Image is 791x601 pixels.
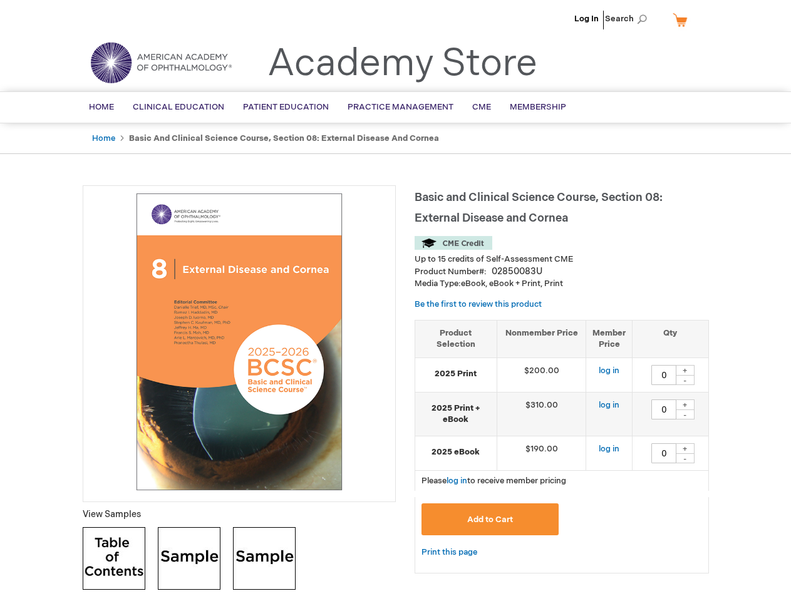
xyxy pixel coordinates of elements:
div: + [676,443,695,454]
div: - [676,453,695,463]
input: Qty [651,399,676,419]
span: Patient Education [243,102,329,112]
div: + [676,365,695,376]
span: Clinical Education [133,102,224,112]
th: Qty [633,320,708,357]
li: Up to 15 credits of Self-Assessment CME [415,254,709,265]
th: Nonmember Price [497,320,586,357]
a: Home [92,133,115,143]
span: Practice Management [348,102,453,112]
a: Be the first to review this product [415,299,542,309]
a: log in [599,400,619,410]
img: Click to view [158,527,220,590]
p: View Samples [83,508,396,521]
input: Qty [651,365,676,385]
span: Membership [510,102,566,112]
a: log in [599,366,619,376]
td: $310.00 [497,392,586,436]
a: Print this page [421,545,477,560]
a: log in [447,476,467,486]
img: Click to view [233,527,296,590]
td: $200.00 [497,357,586,392]
div: + [676,399,695,410]
div: 02850083U [492,265,542,278]
div: - [676,375,695,385]
strong: 2025 Print [421,368,490,380]
span: CME [472,102,491,112]
span: Add to Cart [467,515,513,525]
strong: 2025 Print + eBook [421,403,490,426]
button: Add to Cart [421,503,559,535]
p: eBook, eBook + Print, Print [415,278,709,290]
span: Please to receive member pricing [421,476,566,486]
a: log in [599,444,619,454]
span: Home [89,102,114,112]
a: Log In [574,14,599,24]
strong: Media Type: [415,279,461,289]
th: Member Price [586,320,633,357]
span: Search [605,6,653,31]
strong: 2025 eBook [421,446,490,458]
img: Basic and Clinical Science Course, Section 08: External Disease and Cornea [90,192,389,491]
strong: Product Number [415,267,487,277]
img: Click to view [83,527,145,590]
div: - [676,409,695,419]
strong: Basic and Clinical Science Course, Section 08: External Disease and Cornea [129,133,439,143]
th: Product Selection [415,320,497,357]
input: Qty [651,443,676,463]
img: CME Credit [415,236,492,250]
span: Basic and Clinical Science Course, Section 08: External Disease and Cornea [415,191,663,225]
a: Academy Store [267,41,537,86]
td: $190.00 [497,436,586,470]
